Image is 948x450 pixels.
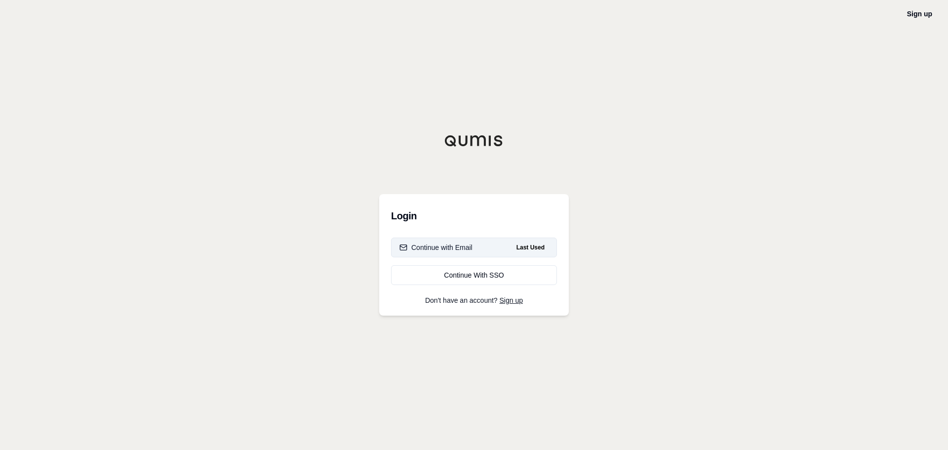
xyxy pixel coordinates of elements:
[500,296,523,304] a: Sign up
[391,206,557,226] h3: Login
[444,135,504,147] img: Qumis
[391,238,557,257] button: Continue with EmailLast Used
[907,10,932,18] a: Sign up
[399,270,549,280] div: Continue With SSO
[399,243,473,252] div: Continue with Email
[513,242,549,253] span: Last Used
[391,297,557,304] p: Don't have an account?
[391,265,557,285] a: Continue With SSO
